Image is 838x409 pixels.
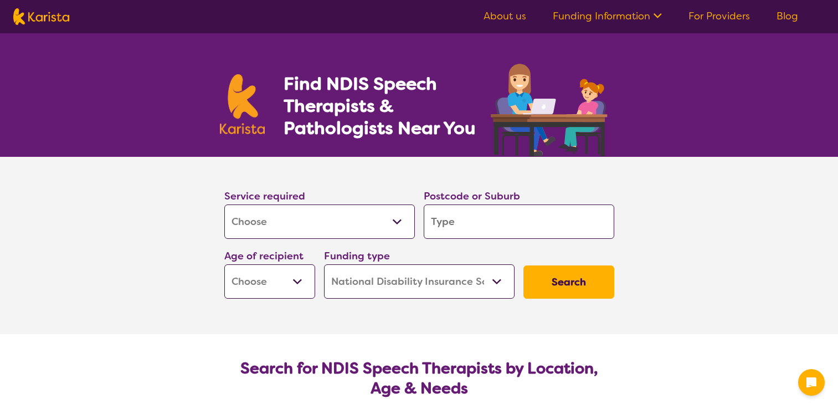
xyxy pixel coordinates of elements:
[284,73,489,139] h1: Find NDIS Speech Therapists & Pathologists Near You
[424,204,614,239] input: Type
[324,249,390,263] label: Funding type
[224,190,305,203] label: Service required
[220,74,265,134] img: Karista logo
[482,60,619,157] img: speech-therapy
[484,9,526,23] a: About us
[553,9,662,23] a: Funding Information
[224,249,304,263] label: Age of recipient
[688,9,750,23] a: For Providers
[777,9,798,23] a: Blog
[13,8,69,25] img: Karista logo
[523,265,614,299] button: Search
[424,190,520,203] label: Postcode or Suburb
[233,359,605,398] h2: Search for NDIS Speech Therapists by Location, Age & Needs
